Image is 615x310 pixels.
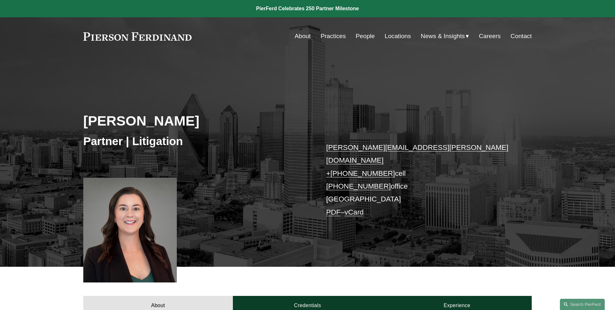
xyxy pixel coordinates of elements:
a: Careers [479,30,501,42]
a: About [295,30,311,42]
h2: [PERSON_NAME] [83,112,307,129]
a: [PHONE_NUMBER] [330,169,395,177]
a: People [356,30,375,42]
h3: Partner | Litigation [83,134,307,148]
a: PDF [326,208,340,216]
a: vCard [345,208,364,216]
a: folder dropdown [421,30,469,42]
a: Locations [385,30,411,42]
a: Practices [321,30,346,42]
span: News & Insights [421,31,465,42]
a: + [326,169,330,177]
a: Contact [511,30,532,42]
a: [PHONE_NUMBER] [326,182,391,190]
a: [PERSON_NAME][EMAIL_ADDRESS][PERSON_NAME][DOMAIN_NAME] [326,143,508,164]
a: Search this site [560,299,605,310]
p: cell office [GEOGRAPHIC_DATA] – [326,141,513,219]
